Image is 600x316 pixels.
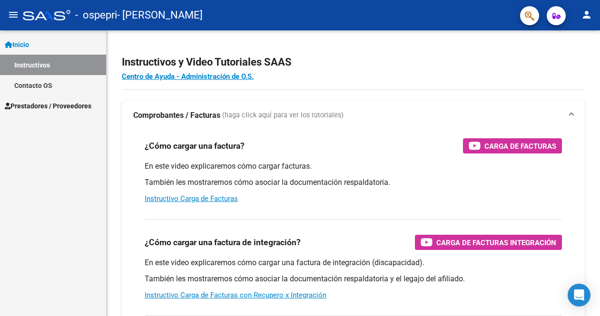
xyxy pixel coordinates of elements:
[122,72,254,81] a: Centro de Ayuda - Administración de O.S.
[75,5,117,26] span: - ospepri
[145,291,326,299] a: Instructivo Carga de Facturas con Recupero x Integración
[463,138,562,153] button: Carga de Facturas
[145,236,301,249] h3: ¿Cómo cargar una factura de integración?
[8,9,19,20] mat-icon: menu
[484,140,556,152] span: Carga de Facturas
[145,258,562,268] p: En este video explicaremos cómo cargar una factura de integración (discapacidad).
[145,194,238,203] a: Instructivo Carga de Facturas
[145,139,245,153] h3: ¿Cómo cargar una factura?
[122,100,585,131] mat-expansion-panel-header: Comprobantes / Facturas (haga click aquí para ver los tutoriales)
[133,110,220,121] strong: Comprobantes / Facturas
[145,161,562,172] p: En este video explicaremos cómo cargar facturas.
[568,284,590,306] div: Open Intercom Messenger
[145,274,562,284] p: También les mostraremos cómo asociar la documentación respaldatoria y el legajo del afiliado.
[145,177,562,188] p: También les mostraremos cómo asociar la documentación respaldatoria.
[436,237,556,249] span: Carga de Facturas Integración
[415,235,562,250] button: Carga de Facturas Integración
[581,9,592,20] mat-icon: person
[5,39,29,50] span: Inicio
[122,53,585,71] h2: Instructivos y Video Tutoriales SAAS
[117,5,203,26] span: - [PERSON_NAME]
[222,110,344,121] span: (haga click aquí para ver los tutoriales)
[5,101,91,111] span: Prestadores / Proveedores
